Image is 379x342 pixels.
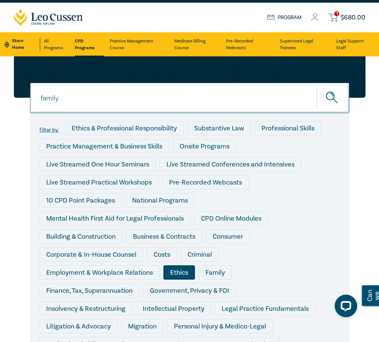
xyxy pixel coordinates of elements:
div: Costs [147,247,177,262]
iframe: LiveChat chat widget [329,292,360,323]
a: Medicare Billing Course [174,32,220,56]
span: 1 [334,11,339,16]
div: Criminal [181,247,219,262]
div: Mental Health First Aid for Legal Professionals [39,211,190,225]
a: Supervised Legal Trainees [280,32,330,56]
a: CPD Programs [75,32,104,56]
div: Consumer [206,229,250,244]
div: Live Streamed Practical Workshops [39,175,159,189]
div: Intellectual Property [136,301,211,316]
div: Personal Injury & Medico-Legal [167,319,273,333]
div: Practice Management & Business Skills [39,139,169,153]
div: Ethics [163,265,195,280]
a: Practice Management Course [110,32,168,56]
div: Corporate & In-House Counsel [39,247,143,262]
div: Ethics & Professional Responsibility [65,121,184,135]
div: Litigation & Advocacy [39,319,118,333]
div: Family [199,265,232,280]
a: Legal Support Staff [336,32,374,56]
div: Pre-Recorded Webcasts [162,175,249,189]
div: Business & Contracts [126,229,202,244]
a: All Programs [44,32,69,56]
a: Program [267,14,302,21]
div: Live Streamed Conferences and Intensives [160,157,301,171]
div: Legal Practice Fundamentals [215,301,316,316]
label: Filter by: [39,127,59,133]
div: Professional Skills [255,121,321,135]
div: Migration [121,319,163,333]
div: Insolvency & Restructuring [39,301,132,316]
div: Onsite Programs [173,139,236,153]
div: CPD Online Modules [194,211,268,225]
span: $ 680.00 [341,14,365,21]
div: Government, Privacy & FOI [143,283,236,298]
div: Building & Construction [39,229,122,244]
div: Employment & Workplace Relations [39,265,160,280]
div: Live Streamed One Hour Seminars [39,157,156,171]
input: Search for a program title, program description or presenter name [30,83,349,113]
div: National Programs [125,193,195,207]
a: Pre-Recorded Webcasts [226,32,274,56]
a: Store Home [5,38,40,51]
div: Substantive Law [187,121,251,135]
div: Finance, Tax, Superannuation [39,283,139,298]
div: 10 CPD Point Packages [39,193,122,207]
